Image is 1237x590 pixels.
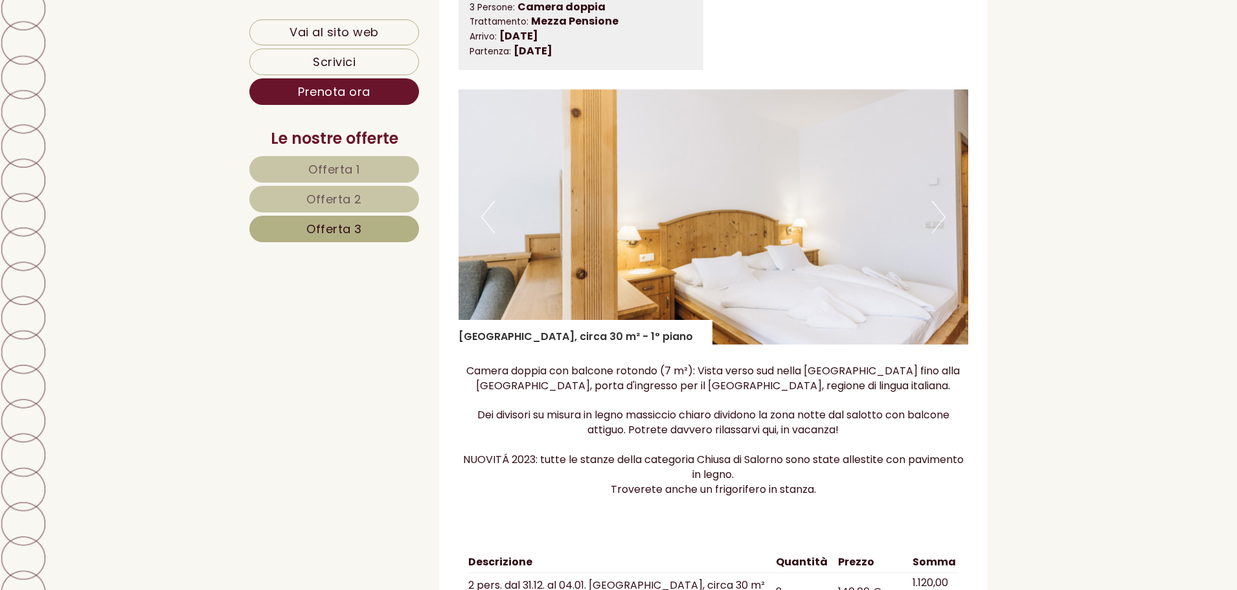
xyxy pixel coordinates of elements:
a: Vai al sito web [249,19,419,45]
div: Le nostre offerte [249,128,419,150]
small: 3 Persone: [470,1,515,14]
p: Camera doppia con balcone rotondo (7 m²): Vista verso sud nella [GEOGRAPHIC_DATA] fino alla [GEOG... [459,364,969,497]
th: Quantità [771,552,833,573]
th: Somma [907,552,959,573]
div: lunedì [230,10,281,31]
a: Scrivici [249,49,419,75]
img: image [459,89,969,345]
span: Offerta 2 [306,191,362,207]
b: [DATE] [514,43,552,58]
small: Trattamento: [470,16,528,28]
a: Prenota ora [249,78,419,105]
th: Prezzo [833,552,907,573]
button: Previous [481,201,495,233]
small: 10:04 [19,65,213,74]
div: Hotel Tenz [19,40,213,51]
div: [GEOGRAPHIC_DATA], circa 30 m² - 1° piano [459,320,712,345]
span: Offerta 1 [308,161,360,177]
button: Invia [442,337,511,364]
button: Next [932,201,946,233]
b: Mezza Pensione [531,14,618,28]
small: Partenza: [470,45,511,58]
th: Descrizione [468,552,771,573]
span: Offerta 3 [306,221,362,237]
div: Buon giorno, come possiamo aiutarla? [10,38,220,77]
b: [DATE] [499,28,538,43]
small: Arrivo: [470,30,497,43]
